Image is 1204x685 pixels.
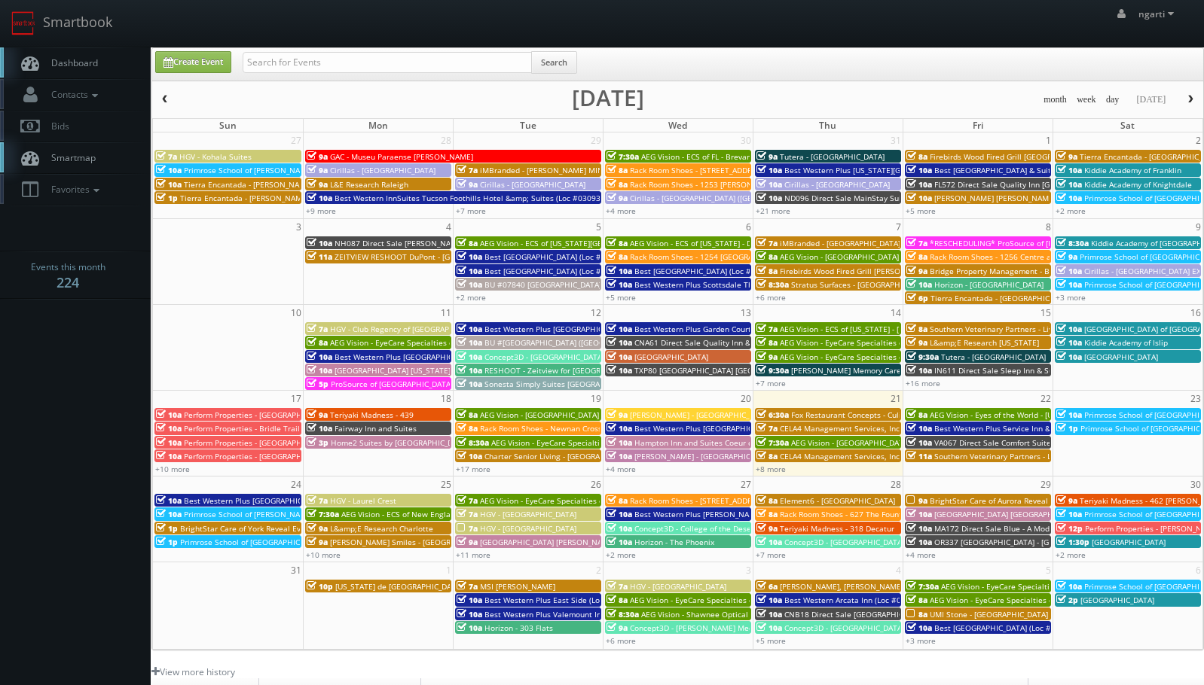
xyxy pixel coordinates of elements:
[330,523,433,534] span: L&amp;E Research Charlotte
[179,151,252,162] span: HGV - Kohala Suites
[906,423,932,434] span: 10a
[756,581,778,592] span: 6a
[606,205,636,216] a: +4 more
[607,251,628,262] span: 8a
[784,193,974,203] span: ND096 Direct Sale MainStay Suites [PERSON_NAME]
[1056,238,1089,248] span: 8:30a
[1056,205,1086,216] a: +2 more
[484,266,626,276] span: Best [GEOGRAPHIC_DATA] (Loc #39114)
[307,423,332,434] span: 10a
[934,523,1175,534] span: MA172 Direct Sale Blue - A Modern Hotel, Ascend Hotel Collection
[630,495,768,506] span: Rack Room Shoes - [STREET_ADDRESS]
[307,324,328,334] span: 7a
[484,279,601,290] span: BU #07840 [GEOGRAPHIC_DATA]
[307,409,328,420] span: 9a
[307,179,328,190] span: 9a
[1056,423,1078,434] span: 1p
[607,165,628,175] span: 8a
[491,437,790,448] span: AEG Vision - EyeCare Specialties of [US_STATE][PERSON_NAME] Eyecare Associates
[756,550,786,560] a: +7 more
[484,251,626,262] span: Best [GEOGRAPHIC_DATA] (Loc #18082)
[156,509,182,519] span: 10a
[906,509,932,519] span: 10a
[906,293,928,303] span: 6p
[606,292,636,303] a: +5 more
[906,378,940,388] a: +16 more
[780,495,895,506] span: Element6 - [GEOGRAPHIC_DATA]
[934,179,1155,190] span: FL572 Direct Sale Quality Inn [GEOGRAPHIC_DATA] North I-75
[756,365,789,376] span: 9:30a
[756,179,782,190] span: 10a
[906,365,932,376] span: 10a
[607,151,639,162] span: 7:30a
[331,379,453,389] span: ProSource of [GEOGRAPHIC_DATA]
[756,279,789,290] span: 8:30a
[634,266,776,276] span: Best [GEOGRAPHIC_DATA] (Loc #44494)
[606,464,636,474] a: +4 more
[934,537,1115,547] span: OR337 [GEOGRAPHIC_DATA] - [GEOGRAPHIC_DATA]
[780,423,1001,434] span: CELA4 Management Services, Inc. - [PERSON_NAME] Hyundai
[307,151,328,162] span: 9a
[930,409,1159,420] span: AEG Vision - Eyes of the World - [US_STATE][GEOGRAPHIC_DATA]
[11,11,35,35] img: smartbook-logo.png
[184,509,387,519] span: Primrose School of [PERSON_NAME][GEOGRAPHIC_DATA]
[184,409,333,420] span: Perform Properties - [GEOGRAPHIC_DATA]
[1138,8,1178,20] span: ngarti
[156,165,182,175] span: 10a
[484,365,646,376] span: RESHOOT - Zeitview for [GEOGRAPHIC_DATA]
[634,337,775,348] span: CNA61 Direct Sale Quality Inn & Suites
[906,437,932,448] span: 10a
[906,193,932,203] span: 10a
[607,352,632,362] span: 10a
[780,337,1073,348] span: AEG Vision - EyeCare Specialties of [US_STATE] – [PERSON_NAME] Family EyeCare
[906,179,932,190] span: 10a
[634,523,838,534] span: Concept3D - College of the Desert - [GEOGRAPHIC_DATA]
[630,251,794,262] span: Rack Room Shoes - 1254 [GEOGRAPHIC_DATA]
[791,279,977,290] span: Stratus Surfaces - [GEOGRAPHIC_DATA] Slab Gallery
[1056,509,1082,519] span: 10a
[791,437,991,448] span: AEG Vision - [GEOGRAPHIC_DATA] - [GEOGRAPHIC_DATA]
[607,537,632,547] span: 10a
[780,509,1040,519] span: Rack Room Shoes - 627 The Fountains at [GEOGRAPHIC_DATA] (No Rush)
[756,251,778,262] span: 8a
[484,352,604,362] span: Concept3D - [GEOGRAPHIC_DATA]
[457,423,478,434] span: 8a
[480,581,555,592] span: MSI [PERSON_NAME]
[756,537,782,547] span: 10a
[457,523,478,534] span: 7a
[156,537,178,547] span: 1p
[906,279,932,290] span: 10a
[457,238,478,248] span: 8a
[341,509,617,519] span: AEG Vision - ECS of New England - OptomEyes Health – [GEOGRAPHIC_DATA]
[756,523,778,534] span: 9a
[44,88,102,101] span: Contacts
[457,352,482,362] span: 10a
[156,451,182,461] span: 10a
[156,193,178,203] span: 1p
[934,437,1131,448] span: VA067 Direct Sale Comfort Suites [GEOGRAPHIC_DATA]
[1084,179,1192,190] span: Kiddie Academy of Knightdale
[607,423,632,434] span: 10a
[457,437,489,448] span: 8:30a
[634,537,714,547] span: Horizon - The Phoenix
[531,51,577,74] button: Search
[756,423,778,434] span: 7a
[330,537,497,547] span: [PERSON_NAME] Smiles - [GEOGRAPHIC_DATA]
[44,151,96,164] span: Smartmap
[906,151,927,162] span: 8a
[630,193,816,203] span: Cirillas - [GEOGRAPHIC_DATA] ([GEOGRAPHIC_DATA])
[906,337,927,348] span: 9a
[780,451,999,461] span: CELA4 Management Services, Inc. - [PERSON_NAME] Genesis
[607,509,632,519] span: 10a
[44,183,103,196] span: Favorites
[457,279,482,290] span: 10a
[756,324,778,334] span: 7a
[630,581,726,592] span: HGV - [GEOGRAPHIC_DATA]
[155,464,190,474] a: +10 more
[1056,179,1082,190] span: 10a
[791,365,901,376] span: [PERSON_NAME] Memory Care
[780,581,1070,592] span: [PERSON_NAME], [PERSON_NAME] & [PERSON_NAME], LLC - [GEOGRAPHIC_DATA]
[307,337,328,348] span: 8a
[934,365,1143,376] span: IN611 Direct Sale Sleep Inn & Suites [GEOGRAPHIC_DATA]
[335,238,629,248] span: NH087 Direct Sale [PERSON_NAME][GEOGRAPHIC_DATA], Ascend Hotel Collection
